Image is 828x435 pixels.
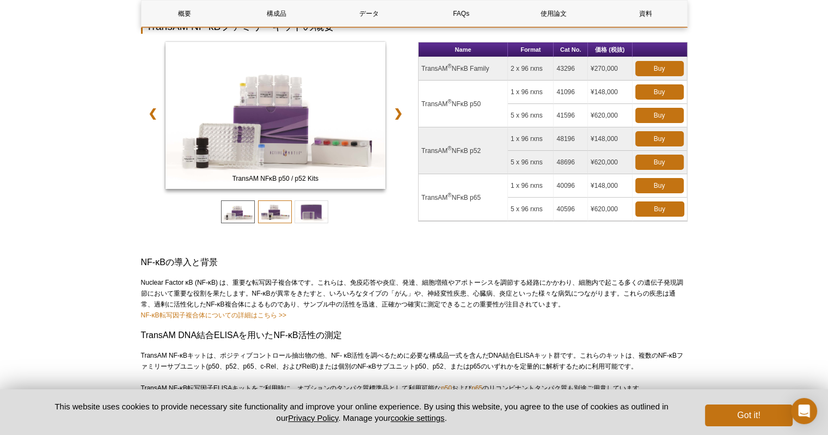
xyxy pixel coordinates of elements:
[508,174,554,198] td: 1 x 96 rxns
[588,198,633,221] td: ¥620,000
[508,42,554,57] th: Format
[508,81,554,104] td: 1 x 96 rxns
[141,329,688,342] h3: TransAM DNA結合ELISAを用いたNF-κB活性の測定
[419,42,508,57] th: Name
[635,84,684,100] a: Buy
[554,42,587,57] th: Cat No.
[419,57,508,81] td: TransAM NFκB Family
[588,81,633,104] td: ¥148,000
[471,383,482,394] a: p65
[635,178,684,193] a: Buy
[635,108,684,123] a: Buy
[447,99,451,105] sup: ®
[419,174,508,221] td: TransAM NFκB p65
[588,57,633,81] td: ¥270,000
[447,192,451,198] sup: ®
[447,145,451,151] sup: ®
[510,1,597,27] a: 使用論文
[141,310,286,321] a: NF-κB転写因子複合体についての詳細はこちら >>
[508,127,554,151] td: 1 x 96 rxns
[141,277,688,310] div: Nuclear Factor κB (NF-κB) は、重要な転写因子複合体です。これらは、免疫応答や炎症、発達、細胞増殖やアポトーシスを調節する経路にかかわり、細胞内で起こる多くの遺伝子発現調...
[288,413,338,422] a: Privacy Policy
[141,350,688,372] div: TransAM NF-κBキットは、ポジティブコントロール抽出物の他、NF- κB活性を調べるために必要な構成品一式を含んだDNA結合ELISAキット群です。これらのキットは、複数のNF-κBフ...
[791,398,817,424] div: Open Intercom Messenger
[387,101,410,126] a: ❯
[508,57,554,81] td: 2 x 96 rxns
[141,256,688,269] h3: NF-κBの導入と背景
[419,81,508,127] td: TransAM NFκB p50
[554,198,587,221] td: 40596
[588,42,633,57] th: 価格 (税抜)
[554,57,587,81] td: 43296
[635,131,684,146] a: Buy
[588,104,633,127] td: ¥620,000
[554,174,587,198] td: 40096
[705,405,792,426] button: Got it!
[418,1,504,27] a: FAQs
[165,42,386,192] a: TransAM NFκB p50 / p52 Kits
[447,63,451,69] sup: ®
[168,173,383,184] span: TransAM NFκB p50 / p52 Kits
[390,413,444,422] button: cookie settings
[554,127,587,151] td: 48196
[508,151,554,174] td: 5 x 96 rxns
[165,42,386,189] img: TransAM NFκB p50 / p52 Kits
[588,127,633,151] td: ¥148,000
[419,127,508,174] td: TransAM NFκB p52
[441,383,452,394] a: p50
[588,151,633,174] td: ¥620,000
[635,61,684,76] a: Buy
[635,201,684,217] a: Buy
[141,101,164,126] a: ❮
[234,1,320,27] a: 構成品
[635,155,684,170] a: Buy
[554,81,587,104] td: 41096
[554,104,587,127] td: 41596
[508,104,554,127] td: 5 x 96 rxns
[554,151,587,174] td: 48696
[602,1,689,27] a: 資料
[588,174,633,198] td: ¥148,000
[36,401,688,424] p: This website uses cookies to provide necessary site functionality and improve your online experie...
[141,383,688,394] div: TransAM NF-κB転写因子ELISAキットをご利用時に、オプションのタンパク質標準品として利用可能な および のリコンビナントタンパク質も別途ご用意しています。
[142,1,228,27] a: 概要
[326,1,412,27] a: データ
[508,198,554,221] td: 5 x 96 rxns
